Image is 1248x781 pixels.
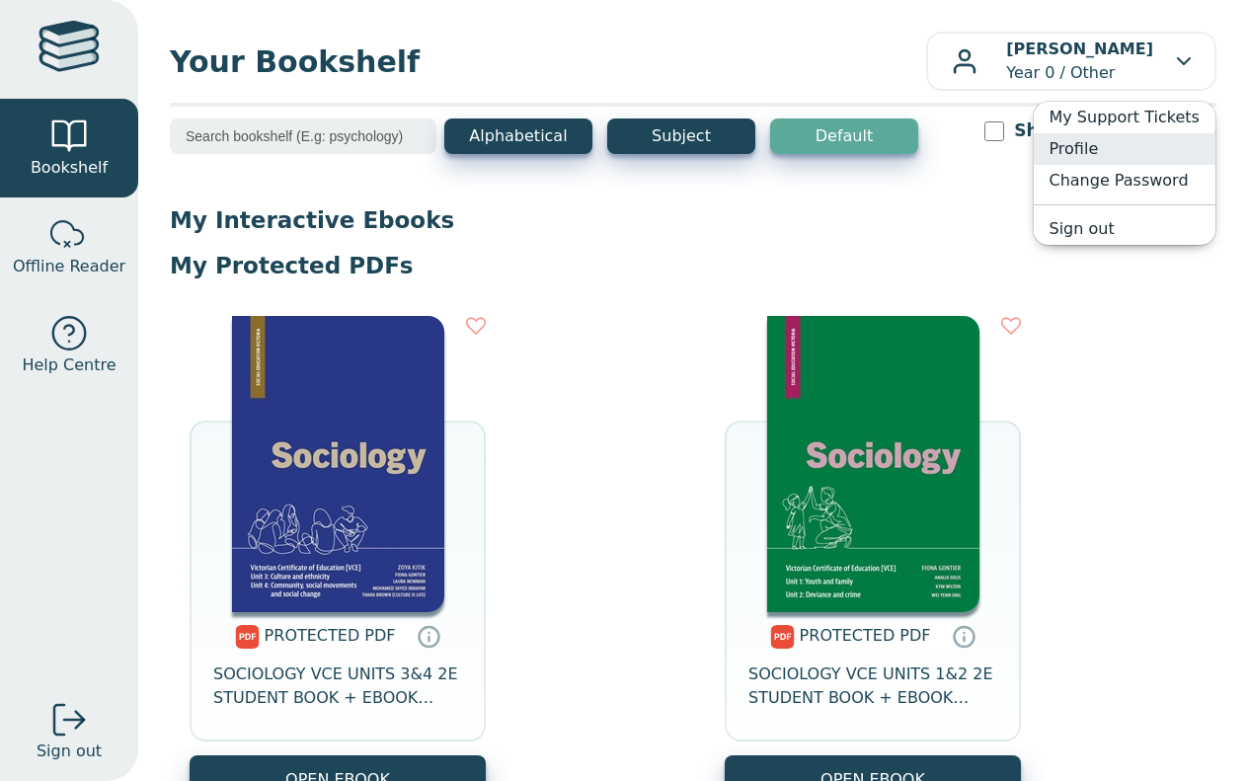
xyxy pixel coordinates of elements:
[1006,39,1153,58] b: [PERSON_NAME]
[770,118,918,154] button: Default
[444,118,592,154] button: Alphabetical
[37,740,102,763] span: Sign out
[232,316,444,612] img: 5bda90e2-9632-4ad1-b11a-e3040a626439.jpg
[235,625,260,649] img: pdf.svg
[770,625,795,649] img: pdf.svg
[1006,38,1153,85] p: Year 0 / Other
[13,255,125,278] span: Offline Reader
[1033,213,1214,245] a: Sign out
[800,626,931,645] span: PROTECTED PDF
[22,353,116,377] span: Help Centre
[1033,165,1214,196] a: Change Password
[952,624,975,648] a: Protected PDFs cannot be printed, copied or shared. They can be accessed online through Education...
[213,663,462,710] span: SOCIOLOGY VCE UNITS 3&4 2E STUDENT BOOK + EBOOK (BUNDLE)
[1033,102,1214,133] a: My Support Tickets
[31,156,108,180] span: Bookshelf
[1014,118,1216,143] label: Show Expired Ebooks
[417,624,440,648] a: Protected PDFs cannot be printed, copied or shared. They can be accessed online through Education...
[170,118,436,154] input: Search bookshelf (E.g: psychology)
[1033,133,1214,165] a: Profile
[170,251,1216,280] p: My Protected PDFs
[265,626,396,645] span: PROTECTED PDF
[1032,101,1215,246] ul: [PERSON_NAME]Year 0 / Other
[926,32,1216,91] button: [PERSON_NAME]Year 0 / Other
[607,118,755,154] button: Subject
[170,39,926,84] span: Your Bookshelf
[748,663,997,710] span: SOCIOLOGY VCE UNITS 1&2 2E STUDENT BOOK + EBOOK (BUNDLE)
[767,316,979,612] img: ce318479-d3e9-4a32-a24a-0d1f8db2ee86.jpg
[170,205,1216,235] p: My Interactive Ebooks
